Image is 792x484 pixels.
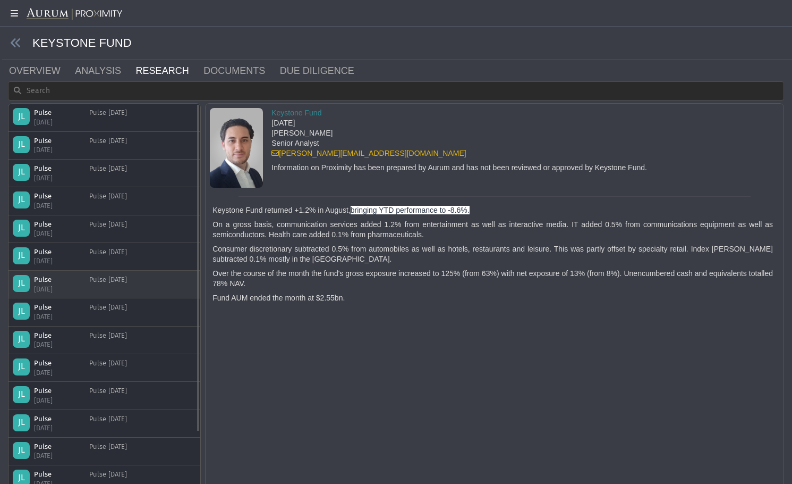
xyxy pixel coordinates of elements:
[34,331,76,340] div: Pulse
[34,275,76,285] div: Pulse
[34,312,76,322] div: [DATE]
[27,8,122,21] img: Aurum-Proximity%20white.svg
[351,206,470,214] span: bringing YTD performance to -8.6%.
[212,269,773,289] p: Over the course of the month the fund's gross exposure increased to 125% (from 63%) with net expo...
[13,247,30,264] div: JL
[89,275,127,294] div: Pulse [DATE]
[89,331,127,349] div: Pulse [DATE]
[89,191,127,210] div: Pulse [DATE]
[135,60,203,81] a: RESEARCH
[89,247,127,266] div: Pulse [DATE]
[89,386,127,405] div: Pulse [DATE]
[34,285,76,294] div: [DATE]
[13,136,30,153] div: JL
[13,220,30,237] div: JL
[271,138,647,148] div: Senior Analyst
[13,275,30,292] div: JL
[34,191,76,201] div: Pulse
[89,220,127,238] div: Pulse [DATE]
[271,118,647,128] div: [DATE]
[89,303,127,321] div: Pulse [DATE]
[89,136,127,155] div: Pulse [DATE]
[34,368,76,378] div: [DATE]
[34,118,76,127] div: [DATE]
[34,303,76,312] div: Pulse
[13,386,30,403] div: JL
[34,108,76,118] div: Pulse
[89,358,127,377] div: Pulse [DATE]
[279,60,368,81] a: DUE DILIGENCE
[34,358,76,368] div: Pulse
[271,128,647,138] div: [PERSON_NAME]
[34,340,76,349] div: [DATE]
[13,358,30,375] div: JL
[13,191,30,208] div: JL
[13,442,30,459] div: JL
[89,164,127,182] div: Pulse [DATE]
[212,244,773,264] p: Consumer discretionary subtracted 0.5% from automobiles as well as hotels, restaurants and leisur...
[34,423,76,433] div: [DATE]
[13,331,30,348] div: JL
[271,109,321,117] a: Keystone Fund
[74,60,134,81] a: ANALYSIS
[8,60,74,81] a: OVERVIEW
[89,414,127,433] div: Pulse [DATE]
[212,293,773,303] p: Fund AUM ended the month at $2.55bn.
[34,386,76,396] div: Pulse
[271,149,466,157] a: [PERSON_NAME][EMAIL_ADDRESS][DOMAIN_NAME]
[34,201,76,211] div: [DATE]
[34,256,76,266] div: [DATE]
[34,442,76,452] div: Pulse
[34,220,76,229] div: Pulse
[212,205,773,215] p: Keystone Fund returned +1.2% in August,
[13,303,30,320] div: JL
[34,247,76,257] div: Pulse
[271,163,647,173] div: Information on Proximity has been prepared by Aurum and has not been reviewed or approved by Keys...
[13,414,30,431] div: JL
[34,470,76,479] div: Pulse
[210,108,263,188] img: image
[2,27,792,60] div: KEYSTONE FUND
[34,396,76,405] div: [DATE]
[34,173,76,183] div: [DATE]
[89,108,127,127] div: Pulse [DATE]
[34,164,76,173] div: Pulse
[34,229,76,238] div: [DATE]
[13,108,30,125] div: JL
[13,164,30,181] div: JL
[34,451,76,461] div: [DATE]
[89,442,127,461] div: Pulse [DATE]
[202,60,279,81] a: DOCUMENTS
[34,414,76,424] div: Pulse
[212,220,773,240] p: On a gross basis, communication services added 1.2% from entertainment as well as interactive med...
[34,145,76,155] div: [DATE]
[34,136,76,146] div: Pulse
